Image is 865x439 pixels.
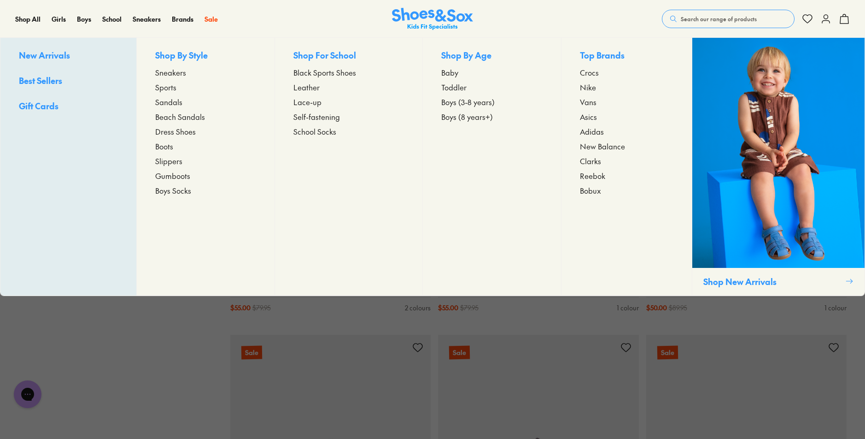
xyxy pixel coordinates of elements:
span: $ 79.95 [460,303,479,313]
a: Boys [77,14,91,24]
p: Shop By Age [441,49,543,63]
a: Best Sellers [19,74,118,89]
a: Leather [293,82,404,93]
a: Bobux [580,185,673,196]
a: Beach Sandals [155,111,256,122]
button: Search our range of products [662,10,795,28]
a: Crocs [580,67,673,78]
span: Clarks [580,155,601,166]
p: Sale [657,345,678,359]
a: Slippers [155,155,256,166]
span: Baby [441,67,458,78]
a: Boots [155,141,256,152]
a: New Balance [580,141,673,152]
span: Boys (8 years+) [441,111,493,122]
span: Black Sports Shoes [293,67,356,78]
p: Sale [241,345,262,359]
a: Reebok [580,170,673,181]
span: Gumboots [155,170,190,181]
p: Shop By Style [155,49,256,63]
a: Shop All [15,14,41,24]
a: Lace-up [293,96,404,107]
span: Reebok [580,170,605,181]
span: School Socks [293,126,336,137]
div: 1 colour [824,303,847,313]
span: Self-fastening [293,111,340,122]
span: Search our range of products [681,15,757,23]
span: Asics [580,111,597,122]
span: $ 55.00 [230,303,251,313]
span: Bobux [580,185,601,196]
span: Toddler [441,82,467,93]
a: Toddler [441,82,543,93]
span: Boots [155,141,173,152]
span: Boys Socks [155,185,191,196]
p: Top Brands [580,49,673,63]
a: Gift Cards [19,100,118,114]
a: Asics [580,111,673,122]
a: Self-fastening [293,111,404,122]
div: 1 colour [617,303,639,313]
a: Black Sports Shoes [293,67,404,78]
img: SNS_Logo_Responsive.svg [392,8,473,30]
a: New Arrivals [19,49,118,63]
span: Sandals [155,96,182,107]
iframe: Gorgias live chat messenger [9,377,46,411]
a: Girls [52,14,66,24]
span: New Arrivals [19,49,70,61]
a: Dress Shoes [155,126,256,137]
span: Dress Shoes [155,126,196,137]
span: New Balance [580,141,625,152]
a: Boys (8 years+) [441,111,543,122]
a: School [102,14,122,24]
div: 2 colours [405,303,431,313]
span: Beach Sandals [155,111,205,122]
a: Shop New Arrivals [692,38,865,296]
a: Brands [172,14,193,24]
span: Lace-up [293,96,321,107]
span: Best Sellers [19,75,62,86]
span: $ 89.95 [669,303,687,313]
span: Vans [580,96,596,107]
a: Shoes & Sox [392,8,473,30]
span: Sports [155,82,176,93]
p: Sale [449,345,470,359]
img: SNS_WEBASSETS_CollectionHero_1280x1600_3.png [692,38,865,268]
a: Vans [580,96,673,107]
a: Sandals [155,96,256,107]
a: School Socks [293,126,404,137]
span: Slippers [155,155,182,166]
a: Sneakers [155,67,256,78]
span: Boys (3-8 years) [441,96,495,107]
span: Gift Cards [19,100,58,112]
span: $ 79.95 [252,303,271,313]
a: Sneakers [133,14,161,24]
span: $ 55.00 [438,303,458,313]
span: Adidas [580,126,604,137]
p: Shop New Arrivals [703,275,842,288]
p: Shop For School [293,49,404,63]
span: Leather [293,82,320,93]
a: Sale [205,14,218,24]
a: Nike [580,82,673,93]
a: Boys (3-8 years) [441,96,543,107]
a: Clarks [580,155,673,166]
a: Boys Socks [155,185,256,196]
a: Adidas [580,126,673,137]
span: Nike [580,82,596,93]
span: $ 50.00 [646,303,667,313]
span: Crocs [580,67,599,78]
span: Sneakers [155,67,186,78]
a: Baby [441,67,543,78]
a: Sports [155,82,256,93]
a: Gumboots [155,170,256,181]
